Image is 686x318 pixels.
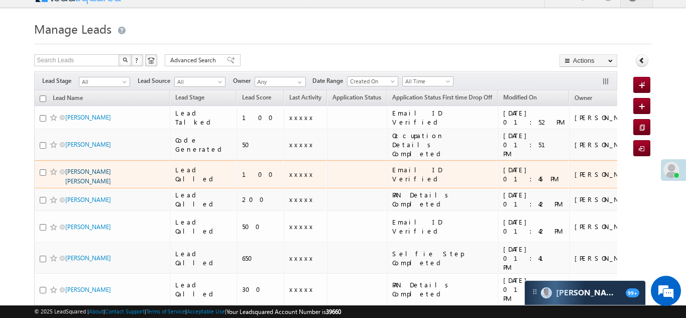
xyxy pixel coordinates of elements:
button: ? [131,54,143,66]
a: About [89,308,103,314]
a: [PERSON_NAME] [65,141,111,148]
img: Carter [541,287,552,298]
div: 500 [242,222,279,231]
a: Modified On [498,92,542,105]
div: carter-dragCarter[PERSON_NAME]99+ [524,280,646,305]
span: xxxxx [289,113,314,122]
span: Application Status [332,93,381,101]
span: xxxxx [289,254,314,262]
div: PAN Details Completed [392,190,493,208]
div: Lead Called [175,280,232,298]
div: Lead Called [175,165,232,183]
span: xxxxx [289,285,314,293]
div: [DATE] 01:52 PM [503,109,565,127]
a: Terms of Service [146,308,185,314]
span: Manage Leads [34,21,111,37]
a: Lead Name [48,92,88,105]
a: Created On [347,76,398,86]
span: xxxxx [289,195,314,203]
span: Created On [348,77,395,86]
div: 100 [242,170,279,179]
input: Check all records [40,95,46,102]
span: xxxxx [289,140,314,149]
a: [PERSON_NAME] [PERSON_NAME] [65,168,111,185]
span: Your Leadsquared Account Number is [226,308,341,315]
div: Lead Called [175,249,232,267]
button: Actions [559,54,617,67]
div: [DATE] 01:42 PM [503,218,565,236]
div: 650 [242,254,279,263]
span: Carter [556,288,621,297]
span: Owner [233,76,255,85]
div: [PERSON_NAME] [575,140,640,149]
span: Owner [575,94,592,101]
div: 100 [242,113,279,122]
div: [PERSON_NAME] [575,170,640,179]
span: All [79,77,127,86]
a: [PERSON_NAME] [65,254,111,262]
a: Contact Support [105,308,145,314]
div: [DATE] 01:51 PM [503,131,565,158]
textarea: Type your message and hit 'Enter' [13,93,183,238]
span: Advanced Search [170,56,219,65]
div: [PERSON_NAME] [575,195,640,204]
div: [PERSON_NAME] [575,254,640,263]
div: [DATE] 01:42 PM [503,190,565,208]
a: Last Activity [284,92,326,105]
div: [PERSON_NAME] [575,113,640,122]
img: carter-drag [531,288,539,296]
a: Lead Score [237,92,276,105]
span: 99+ [626,288,639,297]
span: xxxxx [289,170,314,178]
div: 300 [242,285,279,294]
a: [PERSON_NAME] [65,286,111,293]
div: Selfie Step Completed [392,249,493,267]
span: Lead Source [138,76,174,85]
span: © 2025 LeadSquared | | | | | [34,307,341,316]
input: Type to Search [255,77,306,87]
a: All [174,77,225,87]
a: Show All Items [292,77,305,87]
a: Lead Stage [170,92,209,105]
div: Minimize live chat window [165,5,189,29]
span: Application Status First time Drop Off [392,93,492,101]
div: Email ID Verified [392,109,493,127]
div: [DATE] 01:45 PM [503,165,565,183]
span: Modified On [503,93,537,101]
a: [PERSON_NAME] [65,196,111,203]
span: All [175,77,222,86]
div: Lead Called [175,190,232,208]
a: All [79,77,130,87]
a: All Time [402,76,453,86]
span: xxxxx [289,222,314,231]
div: Chat with us now [52,53,169,66]
a: Application Status First time Drop Off [387,92,497,105]
div: Email ID Verified [392,218,493,236]
em: Start Chat [137,247,182,260]
span: All Time [403,77,450,86]
div: [DATE] 01:41 PM [503,276,565,303]
span: Lead Stage [42,76,79,85]
img: Search [123,57,128,62]
div: [PERSON_NAME] [575,222,640,231]
a: [PERSON_NAME] [65,114,111,121]
div: 200 [242,195,279,204]
div: Occupation Details Completed [392,131,493,158]
div: Email ID Verified [392,165,493,183]
a: Application Status [327,92,386,105]
div: [DATE] 01:41 PM [503,245,565,272]
span: Lead Score [242,93,271,101]
div: PAN Details Completed [392,280,493,298]
span: Lead Stage [175,93,204,101]
span: ? [135,56,140,64]
div: 50 [242,140,279,149]
span: 39660 [326,308,341,315]
a: Acceptable Use [187,308,225,314]
div: Lead Talked [175,109,232,127]
div: Lead Called [175,218,232,236]
a: [PERSON_NAME] [65,223,111,231]
img: d_60004797649_company_0_60004797649 [17,53,42,66]
span: Date Range [312,76,347,85]
div: Code Generated [175,136,232,154]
